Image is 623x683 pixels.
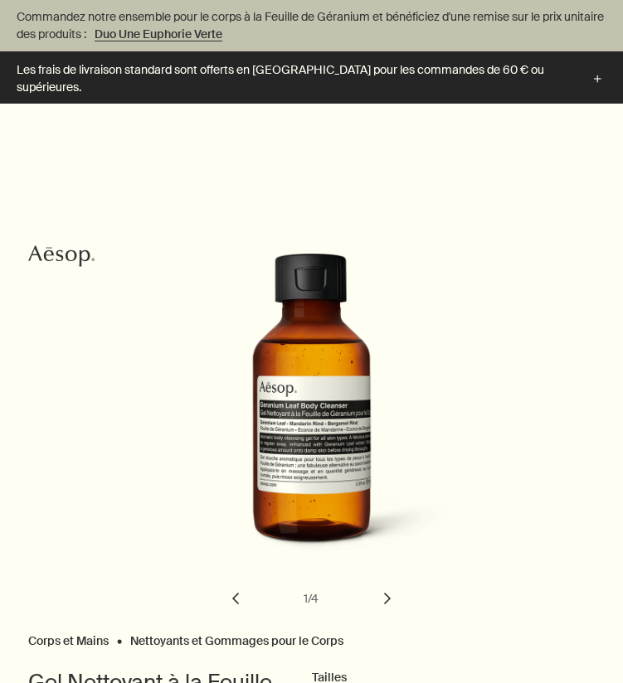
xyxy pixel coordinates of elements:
button: Les frais de livraison standard sont offerts en [GEOGRAPHIC_DATA] pour les commandes de 60 € ou s... [17,61,606,97]
button: next slide [369,580,406,617]
div: Gel Nettoyant à la Feuille de Géranium pour le Corps [28,253,595,629]
a: Duo Une Euphorie Verte [91,25,226,43]
button: previous slide [217,580,254,617]
a: Nettoyants et Gommages pour le Corps [130,633,343,641]
svg: Aesop [28,244,95,269]
p: Les frais de livraison standard sont offerts en [GEOGRAPHIC_DATA] pour les commandes de 60 € ou s... [17,61,572,96]
a: Aesop [24,240,99,277]
a: Corps et Mains [28,633,109,641]
img: Geranium Leaf Body Cleanser [169,253,484,568]
p: Commandez notre ensemble pour le corps à la Feuille de Géranium et bénéficiez d'une remise sur le... [17,8,606,43]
